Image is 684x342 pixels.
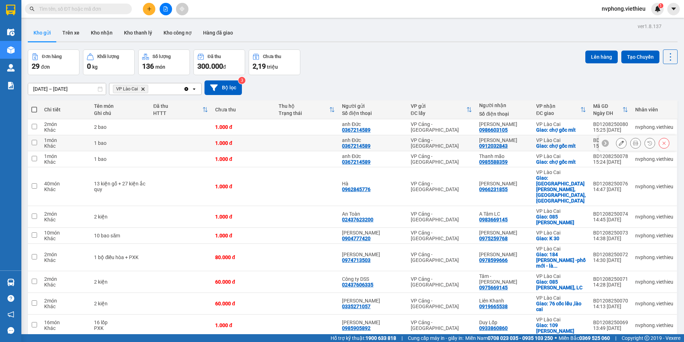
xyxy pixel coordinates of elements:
[41,64,50,70] span: đơn
[160,3,172,15] button: file-add
[44,137,87,143] div: 1 món
[411,103,467,109] div: VP gửi
[279,110,329,116] div: Trạng thái
[215,254,271,260] div: 80.000 đ
[593,230,628,236] div: BD1208250073
[94,181,146,192] div: 13 kiện gỗ + 27 kiện ắc quy
[342,236,370,241] div: 0904777420
[44,181,87,186] div: 40 món
[593,304,628,309] div: 14:13 [DATE]
[204,80,242,95] button: Bộ lọc
[411,110,467,116] div: ĐC lấy
[267,64,278,70] span: triệu
[7,82,15,89] img: solution-icon
[342,103,404,109] div: Người gửi
[536,143,586,149] div: Giao: chợ gốc mít
[658,3,663,8] sup: 1
[411,211,472,222] div: VP Cảng - [GEOGRAPHIC_DATA]
[215,107,271,112] div: Chưa thu
[536,137,586,143] div: VP Lào Cai
[215,140,271,146] div: 1.000 đ
[7,279,15,286] img: warehouse-icon
[635,156,673,162] div: nvphong.viethieu
[44,121,87,127] div: 2 món
[479,102,529,108] div: Người nhận
[411,137,472,149] div: VP Cảng - [GEOGRAPHIC_DATA]
[4,18,31,46] img: logo
[215,214,271,220] div: 1.000 đ
[593,127,628,133] div: 15:25 [DATE]
[223,64,226,70] span: đ
[401,334,403,342] span: |
[94,124,146,130] div: 2 bao
[253,62,266,70] span: 2,19
[44,217,87,222] div: Khác
[659,3,662,8] span: 1
[342,181,404,186] div: Hà
[635,233,673,238] div: nvphong.viethieu
[479,304,508,309] div: 0919665538
[479,320,529,325] div: Duy Lốp
[342,153,404,159] div: anh Đức
[635,184,673,189] div: nvphong.viethieu
[342,186,370,192] div: 0962845776
[83,49,135,75] button: Khối lượng0kg
[536,127,586,133] div: Giao: chợ gốc mít
[180,6,185,11] span: aim
[479,143,508,149] div: 0912032843
[44,211,87,217] div: 2 món
[479,230,529,236] div: Bác Phúc Thái
[342,298,404,304] div: Anh Bình
[635,214,673,220] div: nvphong.viethieu
[593,153,628,159] div: BD1208250078
[559,334,610,342] span: Miền Bắc
[411,252,472,263] div: VP Cảng - [GEOGRAPHIC_DATA]
[94,214,146,220] div: 2 kiện
[44,257,87,263] div: Khác
[153,103,202,109] div: Đã thu
[39,5,123,13] input: Tìm tên, số ĐT hoặc mã đơn
[74,35,117,42] span: BD1208250080
[138,49,190,75] button: Số lượng136món
[44,186,87,192] div: Khác
[593,252,628,257] div: BD1208250072
[44,276,87,282] div: 2 món
[536,317,586,322] div: VP Lào Cai
[593,137,628,143] div: BD1208250079
[7,64,15,72] img: warehouse-icon
[342,282,373,288] div: 02437606335
[621,51,659,63] button: Tạo Chuyến
[342,159,370,165] div: 0367214589
[183,86,189,92] svg: Clear all
[479,181,529,186] div: Huy Hùng
[536,103,580,109] div: VP nhận
[155,64,165,70] span: món
[411,276,472,288] div: VP Cảng - [GEOGRAPHIC_DATA]
[36,6,70,21] strong: VIỆT HIẾU LOGISTIC
[635,279,673,285] div: nvphong.viethieu
[215,279,271,285] div: 60.000 đ
[533,100,590,119] th: Toggle SortBy
[153,110,202,116] div: HTTT
[197,24,239,41] button: Hàng đã giao
[87,62,91,70] span: 0
[331,334,396,342] span: Hỗ trợ kỹ thuật:
[536,121,586,127] div: VP Lào Cai
[44,320,87,325] div: 16 món
[7,295,14,302] span: question-circle
[94,254,146,260] div: 1 bộ điều hòa + PXK
[44,325,87,331] div: Khác
[638,22,662,30] div: ver 1.8.137
[593,211,628,217] div: BD1208250074
[191,86,197,92] svg: open
[536,273,586,279] div: VP Lào Cai
[42,54,62,59] div: Đơn hàng
[479,298,529,304] div: Liên Khanh
[32,62,40,70] span: 29
[585,51,618,63] button: Lên hàng
[342,252,404,257] div: Chị Thanh
[28,49,79,75] button: Đơn hàng29đơn
[615,334,616,342] span: |
[44,143,87,149] div: Khác
[635,254,673,260] div: nvphong.viethieu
